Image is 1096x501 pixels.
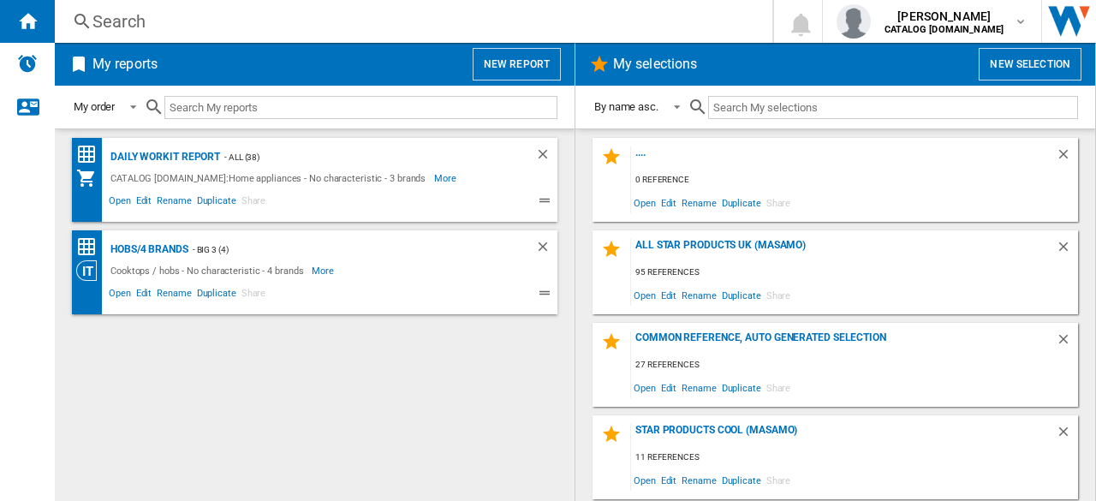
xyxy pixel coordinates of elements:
img: profile.jpg [837,4,871,39]
span: Rename [679,376,718,399]
span: Duplicate [719,283,764,307]
span: Edit [134,193,155,213]
span: Duplicate [194,285,239,306]
div: Star Products Cool (masamo) [631,424,1056,447]
div: Common reference, auto generated selection [631,331,1056,355]
div: 95 references [631,262,1078,283]
div: Delete [1056,331,1078,355]
span: Rename [154,285,194,306]
span: Duplicate [194,193,239,213]
input: Search My reports [164,96,557,119]
img: alerts-logo.svg [17,53,38,74]
span: [PERSON_NAME] [885,8,1004,25]
span: Edit [658,376,680,399]
span: Duplicate [719,468,764,492]
div: CATALOG [DOMAIN_NAME]:Home appliances - No characteristic - 3 brands [106,168,434,188]
b: CATALOG [DOMAIN_NAME] [885,24,1004,35]
span: Edit [658,283,680,307]
span: Open [631,191,658,214]
div: Cooktops / hobs - No characteristic - 4 brands [106,260,312,281]
button: New report [473,48,561,81]
span: Edit [134,285,155,306]
span: Rename [679,191,718,214]
div: Search [92,9,728,33]
span: Open [106,285,134,306]
button: New selection [979,48,1081,81]
span: Open [631,283,658,307]
span: Rename [679,283,718,307]
div: Price Matrix [76,144,106,165]
div: 0 reference [631,170,1078,191]
div: - ALL (38) [220,146,501,168]
div: By name asc. [594,100,658,113]
span: Share [764,376,794,399]
span: Edit [658,468,680,492]
h2: My selections [610,48,700,81]
span: Share [239,285,269,306]
span: Open [631,468,658,492]
span: Open [631,376,658,399]
span: Share [764,191,794,214]
span: Share [239,193,269,213]
div: Delete [1056,424,1078,447]
span: More [434,168,459,188]
div: Delete [535,239,557,260]
span: Edit [658,191,680,214]
span: Duplicate [719,376,764,399]
div: Category View [76,260,106,281]
input: Search My selections [708,96,1078,119]
div: 27 references [631,355,1078,376]
div: Daily WorkIt report [106,146,220,168]
span: Share [764,283,794,307]
div: Hobs/4 brands [106,239,188,260]
div: My order [74,100,115,113]
span: Duplicate [719,191,764,214]
span: Open [106,193,134,213]
span: Share [764,468,794,492]
div: 11 references [631,447,1078,468]
div: .... [631,146,1056,170]
div: - Big 3 (4) [188,239,501,260]
div: Delete [535,146,557,168]
span: Rename [679,468,718,492]
div: Price Matrix [76,236,106,258]
div: My Assortment [76,168,106,188]
div: All star products UK (masamo) [631,239,1056,262]
span: More [312,260,337,281]
h2: My reports [89,48,161,81]
div: Delete [1056,146,1078,170]
span: Rename [154,193,194,213]
div: Delete [1056,239,1078,262]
